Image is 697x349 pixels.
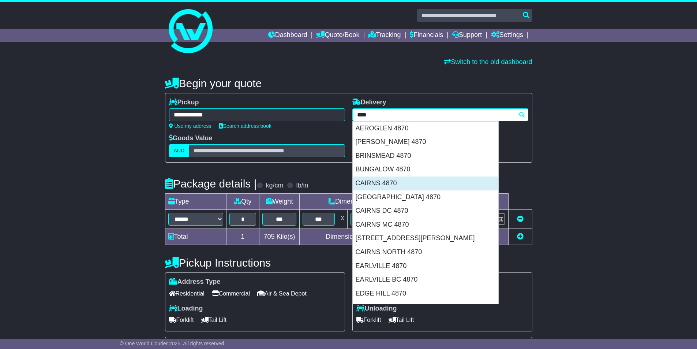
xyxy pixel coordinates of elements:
td: x [338,210,347,229]
div: EARLVILLE BC 4870 [353,273,498,287]
label: Loading [169,305,203,313]
span: 705 [264,233,275,240]
a: Remove this item [517,215,524,223]
div: EDGE HILL 4870 [353,287,498,301]
a: Switch to the old dashboard [444,58,532,66]
div: CAIRNS MC 4870 [353,218,498,232]
div: CAIRNS 4870 [353,177,498,190]
h4: Pickup Instructions [165,257,345,269]
span: © One World Courier 2025. All rights reserved. [120,341,226,346]
label: Pickup [169,99,199,107]
a: Search address book [219,123,271,129]
div: BRINSMEAD 4870 [353,149,498,163]
a: Add new item [517,233,524,240]
a: Support [452,29,482,42]
div: FRESHWATER 4870 [353,300,498,314]
label: Delivery [352,99,386,107]
span: Tail Lift [389,314,414,326]
span: Forklift [169,314,194,326]
div: BUNGALOW 4870 [353,163,498,177]
label: kg/cm [266,182,283,190]
div: [STREET_ADDRESS][PERSON_NAME] [353,231,498,245]
td: Kilo(s) [259,229,300,245]
a: Settings [491,29,523,42]
div: CAIRNS NORTH 4870 [353,245,498,259]
h4: Package details | [165,178,257,190]
td: 1 [226,229,259,245]
div: [GEOGRAPHIC_DATA] 4870 [353,190,498,204]
label: Unloading [356,305,397,313]
span: Commercial [212,288,250,299]
h4: Begin your quote [165,77,532,89]
span: Air & Sea Depot [257,288,307,299]
div: CAIRNS DC 4870 [353,204,498,218]
label: Goods Value [169,134,213,142]
a: Use my address [169,123,211,129]
td: Weight [259,194,300,210]
div: EARLVILLE 4870 [353,259,498,273]
div: [PERSON_NAME] 4870 [353,135,498,149]
td: Dimensions (L x W x H) [300,194,433,210]
label: AUD [169,144,190,157]
td: Total [165,229,226,245]
a: Tracking [368,29,401,42]
div: AEROGLEN 4870 [353,122,498,135]
a: Dashboard [268,29,307,42]
td: Type [165,194,226,210]
label: Address Type [169,278,221,286]
td: Qty [226,194,259,210]
a: Quote/Book [316,29,359,42]
label: lb/in [296,182,308,190]
a: Financials [410,29,443,42]
span: Residential [169,288,205,299]
span: Forklift [356,314,381,326]
span: Tail Lift [201,314,227,326]
td: Dimensions in Centimetre(s) [300,229,433,245]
